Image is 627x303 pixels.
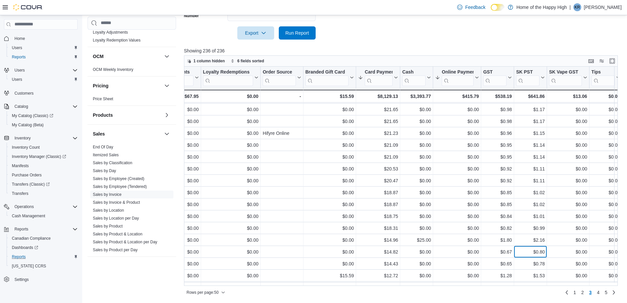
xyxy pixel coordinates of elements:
[12,263,46,269] span: [US_STATE] CCRS
[9,76,78,83] span: Users
[9,253,78,261] span: Reports
[14,36,25,41] span: Home
[93,144,113,150] span: End Of Day
[7,52,80,62] button: Reports
[7,152,80,161] a: Inventory Manager (Classic)
[9,262,78,270] span: Washington CCRS
[402,189,431,197] div: $0.00
[93,168,116,173] span: Sales by Day
[163,82,171,90] button: Pricing
[358,141,398,149] div: $21.09
[14,104,28,109] span: Catalog
[285,30,309,36] span: Run Report
[575,3,580,11] span: KR
[9,180,78,188] span: Transfers (Classic)
[93,200,140,205] a: Sales by Invoice & Product
[12,276,31,284] a: Settings
[93,30,128,35] a: Loyalty Adjustments
[203,165,259,173] div: $0.00
[483,153,512,161] div: $0.95
[88,28,176,47] div: Loyalty
[573,289,576,296] span: 1
[7,120,80,130] button: My Catalog (Beta)
[12,154,66,159] span: Inventory Manager (Classic)
[305,69,349,76] div: Branded Gift Card
[263,129,301,137] div: Hifyre Online
[402,69,426,76] div: Cash
[93,131,105,137] h3: Sales
[139,165,198,173] div: $0.00
[402,69,426,86] div: Cash
[1,34,80,43] button: Home
[9,153,78,161] span: Inventory Manager (Classic)
[573,3,581,11] div: Kyle Riglin
[203,117,259,125] div: $0.00
[12,103,31,110] button: Catalog
[365,69,393,76] div: Card Payment
[93,112,113,118] h3: Products
[305,153,354,161] div: $0.00
[12,275,78,284] span: Settings
[581,289,584,296] span: 2
[12,45,22,50] span: Users
[435,177,479,185] div: $0.00
[549,69,582,86] div: SK Vape GST
[9,234,78,242] span: Canadian Compliance
[483,129,512,137] div: $0.96
[516,3,567,11] p: Home of the Happy High
[358,189,398,197] div: $18.87
[93,176,144,181] span: Sales by Employee (Created)
[12,203,37,211] button: Operations
[402,106,431,113] div: $0.00
[483,69,507,86] div: GST
[516,69,539,76] div: SK PST
[435,106,479,113] div: $0.00
[184,57,227,65] button: 1 column hidden
[237,58,264,64] span: 6 fields sorted
[14,68,25,73] span: Users
[93,153,119,157] a: Itemized Sales
[1,225,80,234] button: Reports
[12,66,27,74] button: Users
[549,106,587,113] div: $0.00
[358,117,398,125] div: $21.65
[358,153,398,161] div: $21.09
[12,254,26,259] span: Reports
[9,212,78,220] span: Cash Management
[9,171,44,179] a: Purchase Orders
[93,53,104,60] h3: OCM
[194,58,225,64] span: 1 column hidden
[93,232,143,236] a: Sales by Product & Location
[358,106,398,113] div: $21.65
[605,289,607,296] span: 5
[435,165,479,173] div: $0.00
[12,225,78,233] span: Reports
[14,136,31,141] span: Inventory
[203,106,259,113] div: $0.00
[483,165,512,173] div: $0.92
[591,153,620,161] div: $0.00
[587,57,595,65] button: Keyboard shortcuts
[435,141,479,149] div: $0.00
[591,129,620,137] div: $0.00
[591,69,615,76] div: Tips
[12,134,33,142] button: Inventory
[14,277,29,282] span: Settings
[93,67,133,72] a: OCM Weekly Inventory
[12,89,36,97] a: Customers
[435,189,479,197] div: $0.00
[442,69,474,86] div: Online Payment
[549,92,587,100] div: $13.06
[139,129,198,137] div: $0.00
[14,204,34,209] span: Operations
[435,69,479,86] button: Online Payment
[263,69,296,76] div: Order Source
[483,189,512,197] div: $0.85
[4,31,78,301] nav: Complex example
[7,43,80,52] button: Users
[305,165,354,173] div: $0.00
[9,76,25,83] a: Users
[305,69,354,86] button: Branded Gift Card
